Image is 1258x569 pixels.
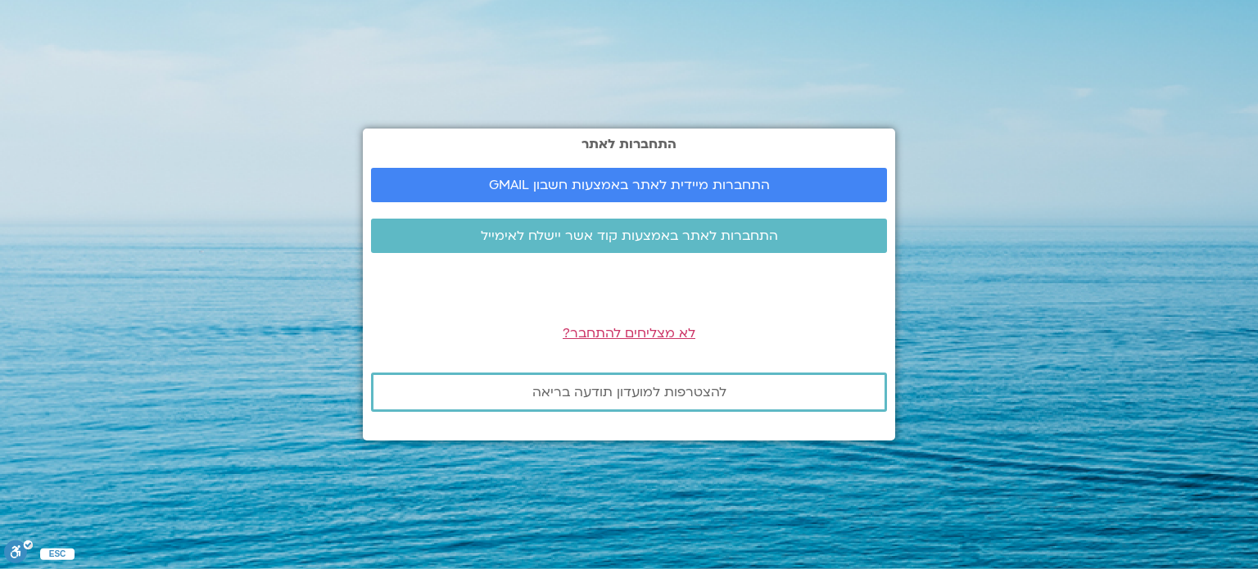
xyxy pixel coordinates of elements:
[371,168,887,202] a: התחברות מיידית לאתר באמצעות חשבון GMAIL
[371,373,887,412] a: להצטרפות למועדון תודעה בריאה
[371,137,887,151] h2: התחברות לאתר
[532,385,726,400] span: להצטרפות למועדון תודעה בריאה
[371,219,887,253] a: התחברות לאתר באמצעות קוד אשר יישלח לאימייל
[481,228,778,243] span: התחברות לאתר באמצעות קוד אשר יישלח לאימייל
[563,324,695,342] a: לא מצליחים להתחבר?
[489,178,770,192] span: התחברות מיידית לאתר באמצעות חשבון GMAIL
